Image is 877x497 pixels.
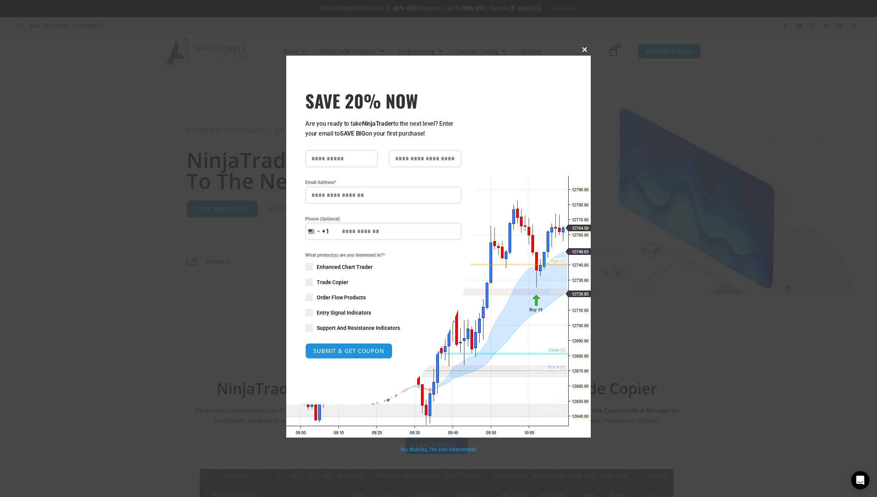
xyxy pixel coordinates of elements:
strong: SAVE BIG [340,130,365,137]
label: Support And Resistance Indicators [305,324,461,332]
button: Selected country [305,223,330,240]
label: Enhanced Chart Trader [305,263,461,271]
span: Order Flow Products [317,294,366,301]
label: Order Flow Products [305,294,461,301]
button: SUBMIT & GET COUPON [305,343,392,359]
span: Trade Copier [317,278,348,286]
div: Open Intercom Messenger [851,471,869,489]
label: Trade Copier [305,278,461,286]
div: +1 [322,227,330,237]
a: No thanks, I’m not interested! [400,446,476,453]
span: SAVE 20% NOW [305,90,461,111]
span: Entry Signal Indicators [317,309,371,316]
span: Support And Resistance Indicators [317,324,400,332]
label: Email Address [305,179,461,186]
strong: NinjaTrader [362,120,393,127]
span: Enhanced Chart Trader [317,263,373,271]
span: What product(s) are you interested in? [305,251,461,259]
label: Phone (Optional) [305,215,461,223]
p: Are you ready to take to the next level? Enter your email to on your first purchase! [305,119,461,139]
label: Entry Signal Indicators [305,309,461,316]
